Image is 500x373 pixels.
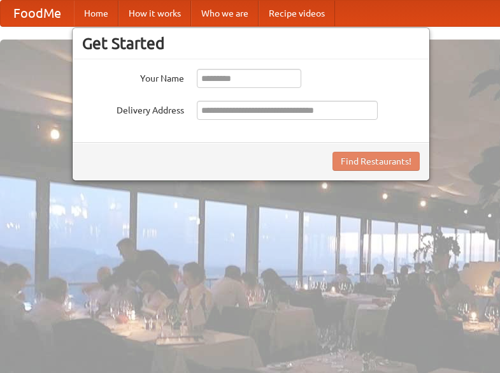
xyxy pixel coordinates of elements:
[191,1,259,26] a: Who we are
[259,1,335,26] a: Recipe videos
[74,1,118,26] a: Home
[82,69,184,85] label: Your Name
[1,1,74,26] a: FoodMe
[118,1,191,26] a: How it works
[82,101,184,117] label: Delivery Address
[82,34,420,53] h3: Get Started
[332,152,420,171] button: Find Restaurants!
